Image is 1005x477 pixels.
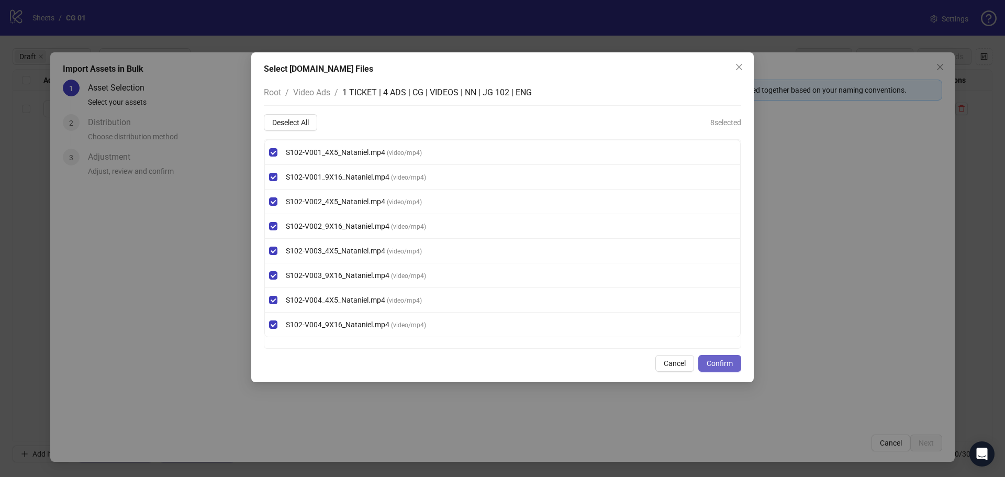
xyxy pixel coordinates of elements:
[342,87,532,97] span: 1 TICKET | 4 ADS | CG | VIDEOS | NN | JG 102 | ENG
[391,223,426,230] span: ( video/mp4 )
[286,271,391,280] span: S102-V003_9X16_Nataniel.mp4
[664,359,686,368] span: Cancel
[707,359,733,368] span: Confirm
[285,86,289,99] li: /
[387,198,422,206] span: ( video/mp4 )
[293,87,330,97] span: Video Ads
[264,87,281,97] span: Root
[334,86,338,99] li: /
[655,355,694,372] button: Cancel
[391,321,426,329] span: ( video/mp4 )
[710,117,741,128] span: 8 selected
[286,247,387,255] span: S102-V003_4X5_Nataniel.mp4
[272,118,309,127] span: Deselect All
[698,355,741,372] button: Confirm
[387,248,422,255] span: ( video/mp4 )
[387,149,422,157] span: ( video/mp4 )
[286,173,391,181] span: S102-V001_9X16_Nataniel.mp4
[731,59,747,75] button: Close
[391,272,426,280] span: ( video/mp4 )
[969,441,995,467] div: Open Intercom Messenger
[286,197,387,206] span: S102-V002_4X5_Nataniel.mp4
[286,296,387,304] span: S102-V004_4X5_Nataniel.mp4
[264,114,317,131] button: Deselect All
[286,222,391,230] span: S102-V002_9X16_Nataniel.mp4
[387,297,422,304] span: ( video/mp4 )
[286,148,387,157] span: S102-V001_4X5_Nataniel.mp4
[735,63,743,71] span: close
[391,174,426,181] span: ( video/mp4 )
[286,320,391,329] span: S102-V004_9X16_Nataniel.mp4
[264,63,741,75] div: Select [DOMAIN_NAME] Files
